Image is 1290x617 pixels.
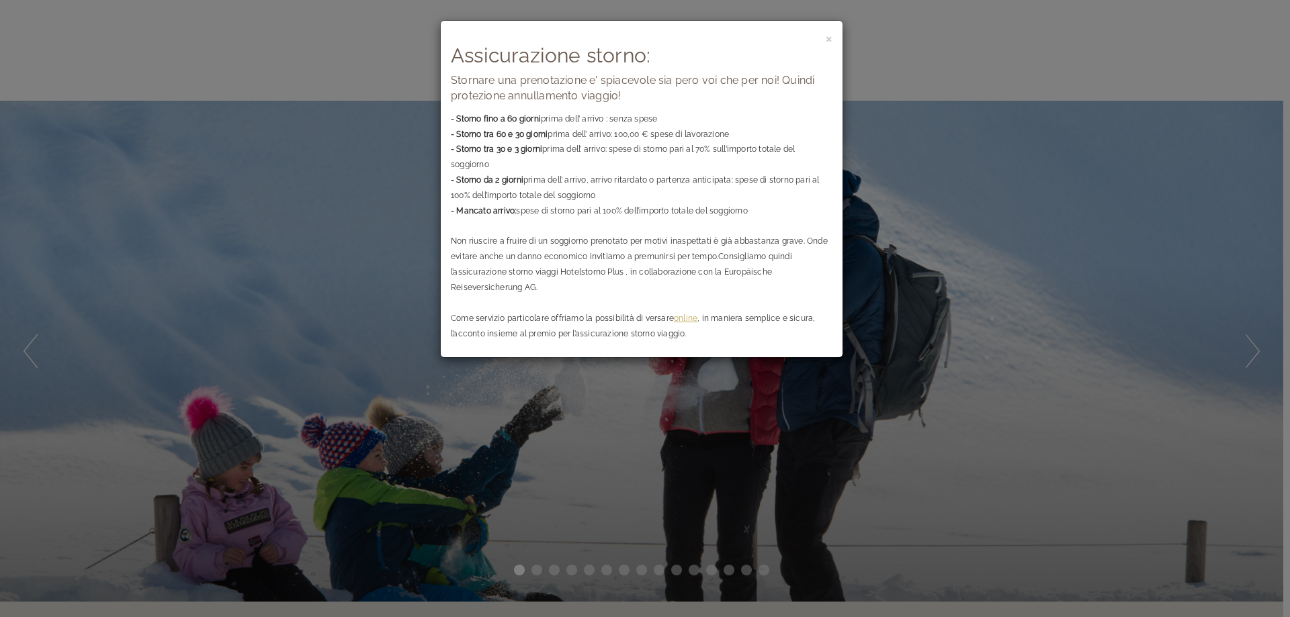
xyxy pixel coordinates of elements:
[451,114,828,338] span: prima dell’ arrivo : senza spese prima dell’ arrivo: 100,00 € spese di lavorazione prima dell’ ar...
[451,73,832,104] p: Stornare una prenotazione e' spiacevole sia pero voi che per noi! Quindi protezione annullamento ...
[451,175,523,185] strong: - Storno da 2 giorni
[451,130,548,139] strong: - Storno tra 60 e 30 giorni
[826,31,832,45] button: Close
[451,206,516,216] strong: - Mancato arrivo:
[451,144,542,154] strong: - Storno tra 30 e 3 giorni
[451,114,541,124] strong: - Storno fino a 60 giorni
[451,44,832,66] h2: Assicurazione storno:
[826,30,832,46] span: ×
[674,314,697,323] a: online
